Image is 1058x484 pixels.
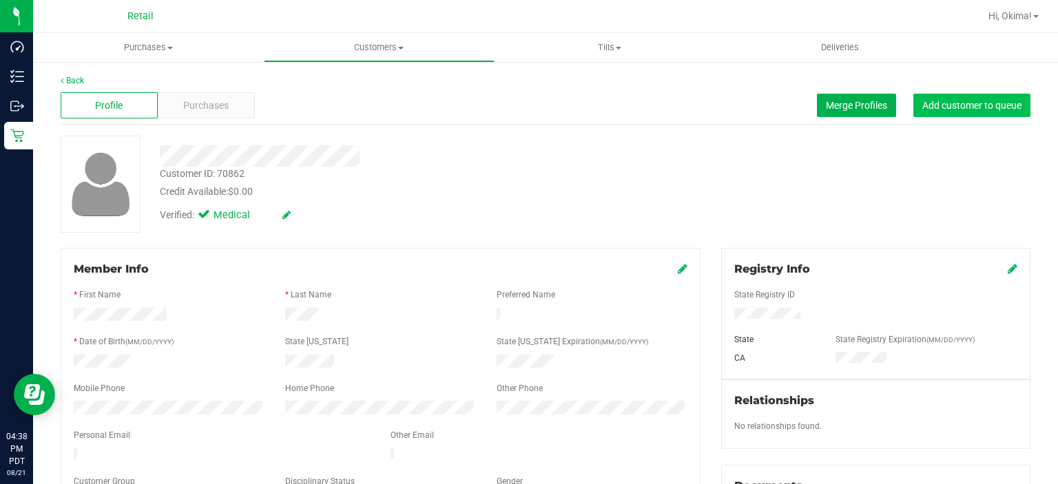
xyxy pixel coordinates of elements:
[913,94,1030,117] button: Add customer to queue
[74,382,125,394] label: Mobile Phone
[817,94,896,117] button: Merge Profiles
[160,167,245,181] div: Customer ID: 70862
[214,208,269,223] span: Medical
[74,262,149,275] span: Member Info
[264,41,494,54] span: Customers
[734,420,822,432] label: No relationships found.
[495,33,725,62] a: Tills
[826,100,887,111] span: Merge Profiles
[724,333,825,346] div: State
[127,10,154,22] span: Retail
[495,41,725,54] span: Tills
[79,288,121,301] label: First Name
[228,186,253,197] span: $0.00
[988,10,1032,21] span: Hi, Okima!
[391,429,434,441] label: Other Email
[724,352,825,364] div: CA
[160,208,291,223] div: Verified:
[291,288,331,301] label: Last Name
[95,98,123,113] span: Profile
[285,382,334,394] label: Home Phone
[836,333,975,346] label: State Registry Expiration
[74,429,130,441] label: Personal Email
[285,335,349,348] label: State [US_STATE]
[926,336,975,344] span: (MM/DD/YYYY)
[497,382,543,394] label: Other Phone
[160,185,634,199] div: Credit Available:
[10,99,24,113] inline-svg: Outbound
[6,430,27,467] p: 04:38 PM PDT
[10,70,24,83] inline-svg: Inventory
[79,335,174,348] label: Date of Birth
[6,467,27,478] p: 08/21
[33,33,264,62] a: Purchases
[10,129,24,143] inline-svg: Retail
[183,98,229,113] span: Purchases
[61,76,84,85] a: Back
[497,335,648,348] label: State [US_STATE] Expiration
[10,40,24,54] inline-svg: Dashboard
[922,100,1021,111] span: Add customer to queue
[802,41,878,54] span: Deliveries
[734,288,795,301] label: State Registry ID
[65,149,137,220] img: user-icon.png
[125,338,174,346] span: (MM/DD/YYYY)
[33,41,264,54] span: Purchases
[734,262,810,275] span: Registry Info
[600,338,648,346] span: (MM/DD/YYYY)
[264,33,495,62] a: Customers
[725,33,955,62] a: Deliveries
[14,374,55,415] iframe: Resource center
[497,288,555,301] label: Preferred Name
[734,394,814,407] span: Relationships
